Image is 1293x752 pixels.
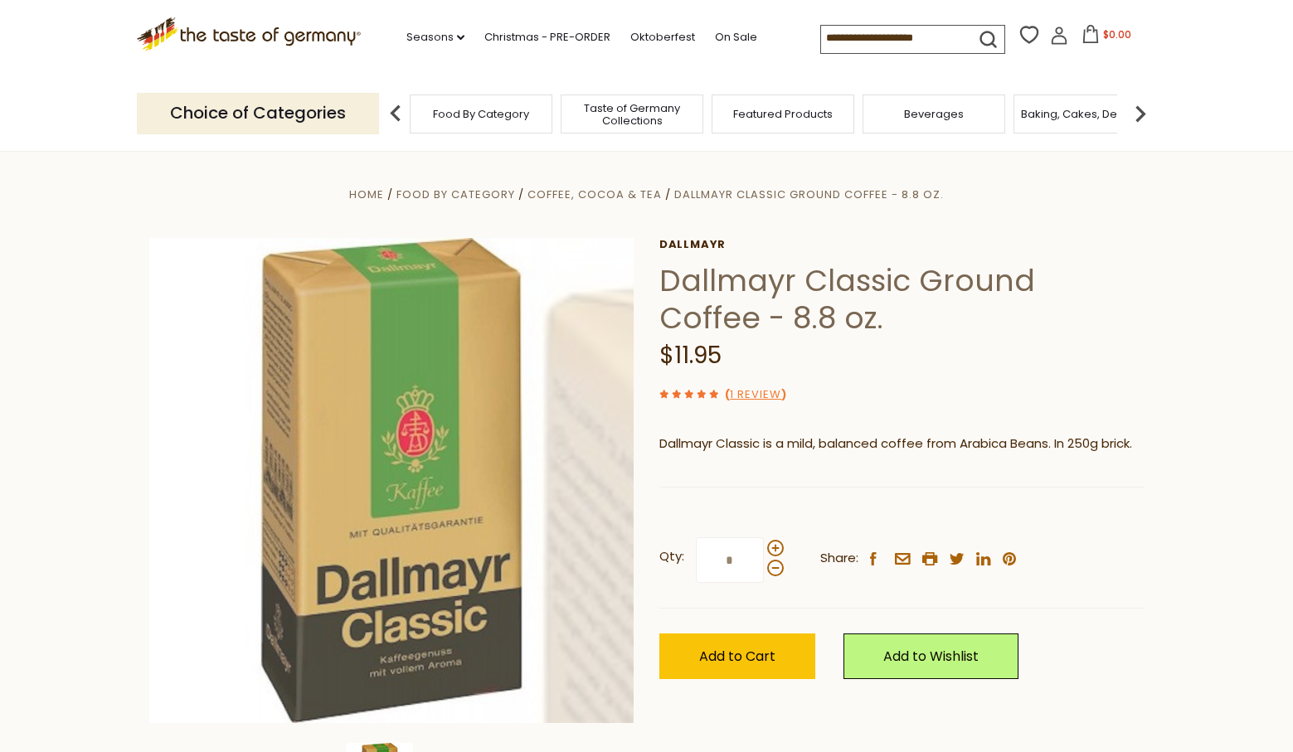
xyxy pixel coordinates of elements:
a: Food By Category [433,108,529,120]
a: Oktoberfest [630,28,695,46]
a: Baking, Cakes, Desserts [1021,108,1150,120]
p: Dallmayr Classic is a mild, balanced coffee from Arabica Beans. In 250g brick. [659,434,1145,454]
button: $0.00 [1072,25,1142,50]
a: Beverages [904,108,964,120]
a: Seasons [406,28,464,46]
button: Add to Cart [659,633,815,679]
a: Food By Category [396,187,515,202]
strong: Qty: [659,546,684,567]
h1: Dallmayr Classic Ground Coffee - 8.8 oz. [659,262,1145,337]
img: next arrow [1124,97,1157,130]
a: Taste of Germany Collections [566,102,698,127]
span: $11.95 [659,339,722,371]
span: Share: [820,548,858,569]
span: ( ) [725,386,786,402]
a: Dallmayr [659,238,1145,251]
a: 1 Review [730,386,781,404]
a: Featured Products [733,108,833,120]
a: On Sale [715,28,757,46]
a: Add to Wishlist [843,633,1018,679]
a: Home [349,187,384,202]
a: Christmas - PRE-ORDER [484,28,610,46]
a: Coffee, Cocoa & Tea [527,187,662,202]
input: Qty: [696,537,764,583]
img: previous arrow [379,97,412,130]
span: Add to Cart [699,647,775,666]
span: $0.00 [1103,27,1131,41]
a: Dallmayr Classic Ground Coffee - 8.8 oz. [674,187,944,202]
p: Choice of Categories [137,93,379,133]
img: Dallmayr Classic Ground Coffee [149,238,634,723]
